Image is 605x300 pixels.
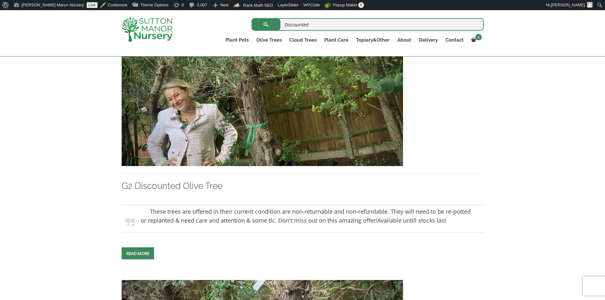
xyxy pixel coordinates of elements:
[475,34,482,40] span: 1
[141,208,471,224] strong: These trees are offered in their current condition are non-returnable and non-refundable. They wi...
[393,36,415,44] a: About
[286,36,320,44] a: Cloud Trees
[222,36,252,44] a: Plant Pots
[252,36,286,44] a: Olive Trees
[122,247,154,259] a: Read more
[320,36,352,44] a: Plant Care
[442,36,467,44] a: Contact
[122,94,403,100] a: G2 Discounted Olive Tree
[415,36,442,44] a: Delivery
[122,204,484,233] blockquote: Available untill stocks last
[358,2,364,8] span: 0
[252,18,484,31] input: Search...
[467,36,484,44] a: 1
[551,3,585,7] span: [PERSON_NAME]
[122,181,223,191] a: G2 Discounted Olive Tree
[122,17,172,42] img: logo
[352,36,393,44] a: Topiary&Other
[122,30,403,166] img: G2 Discounted Olive Tree - 24C9BCA6 4FBE 4DE4 B3AC F584644812C4 1 105 c
[243,3,273,8] span: Rank Math SEO
[87,2,97,8] a: Live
